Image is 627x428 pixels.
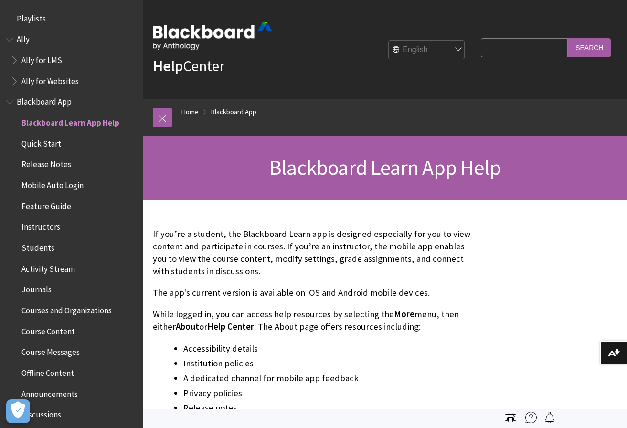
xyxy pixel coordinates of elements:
p: While logged in, you can access help resources by selecting the menu, then either or . The About ... [153,308,476,333]
span: Playlists [17,11,46,23]
span: Ally for Websites [21,73,79,86]
span: Courses and Organizations [21,302,112,315]
span: Announcements [21,386,78,399]
span: Instructors [21,219,60,232]
span: Activity Stream [21,261,75,274]
span: Mobile Auto Login [21,177,84,190]
span: Ally [17,32,30,44]
a: HelpCenter [153,56,224,75]
p: The app's current version is available on iOS and Android mobile devices. [153,287,476,299]
a: Home [181,106,199,118]
a: Blackboard App [211,106,256,118]
span: Blackboard Learn App Help [21,115,119,128]
li: Privacy policies [183,386,476,400]
li: Accessibility details [183,342,476,355]
li: Institution policies [183,357,476,370]
button: Open Preferences [6,399,30,423]
li: Release notes [183,401,476,415]
span: Feature Guide [21,198,71,211]
span: Course Content [21,323,75,336]
input: Search [568,38,611,57]
span: Discussions [21,407,61,419]
img: Follow this page [544,412,555,423]
span: More [394,309,414,320]
img: Blackboard by Anthology [153,22,272,50]
span: Journals [21,282,52,295]
span: Students [21,240,54,253]
p: If you’re a student, the Blackboard Learn app is designed especially for you to view content and ... [153,228,476,278]
span: Ally for LMS [21,52,62,65]
span: Quick Start [21,136,61,149]
select: Site Language Selector [389,40,465,59]
span: Blackboard Learn App Help [269,154,501,181]
span: Help Center [207,321,254,332]
img: More help [525,412,537,423]
nav: Book outline for Playlists [6,11,138,27]
span: Offline Content [21,365,74,378]
span: Course Messages [21,344,80,357]
span: Release Notes [21,157,71,170]
span: About [176,321,199,332]
nav: Book outline for Anthology Ally Help [6,32,138,89]
li: A dedicated channel for mobile app feedback [183,372,476,385]
span: Blackboard App [17,94,72,107]
strong: Help [153,56,183,75]
img: Print [505,412,516,423]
